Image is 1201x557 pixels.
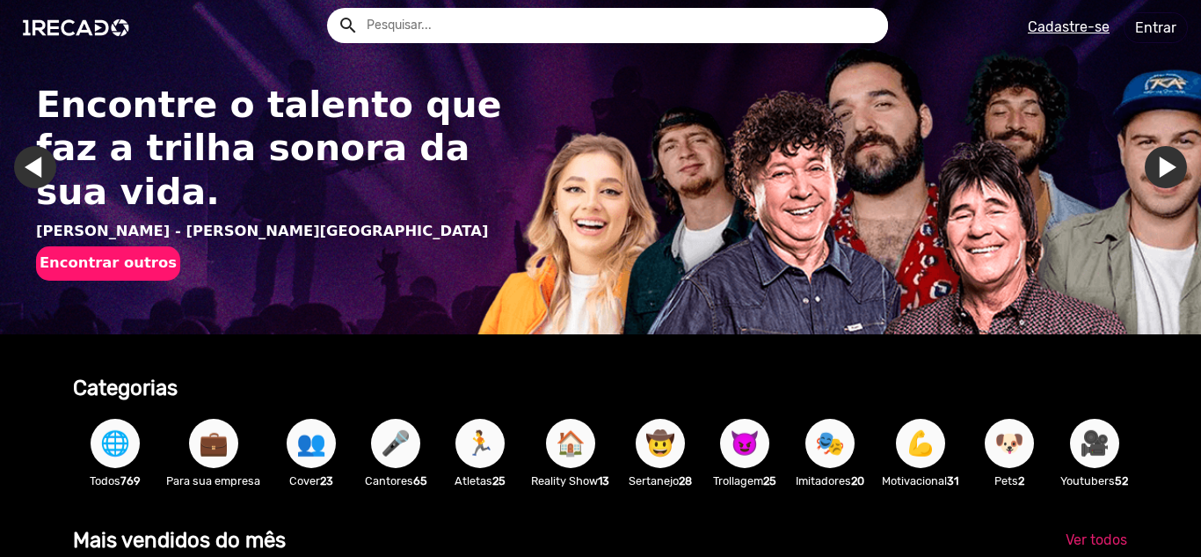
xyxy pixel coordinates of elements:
[947,474,958,487] b: 31
[1145,146,1187,188] a: Ir para o próximo slide
[645,419,675,468] span: 🤠
[882,473,958,489] p: Motivacional
[36,246,180,280] button: Encontrar outros
[531,473,609,489] p: Reality Show
[1124,12,1188,43] a: Entrar
[796,473,864,489] p: Imitadores
[985,419,1034,468] button: 🐶
[331,9,362,40] button: Example home icon
[14,146,56,188] a: Ir para o último slide
[906,419,935,468] span: 💪
[278,473,345,489] p: Cover
[100,419,130,468] span: 🌐
[679,474,692,487] b: 28
[627,473,694,489] p: Sertanejo
[556,419,586,468] span: 🏠
[1018,474,1024,487] b: 2
[976,473,1043,489] p: Pets
[338,15,359,36] mat-icon: Example home icon
[1080,419,1110,468] span: 🎥
[492,474,506,487] b: 25
[320,474,333,487] b: 23
[447,473,513,489] p: Atletas
[353,8,888,43] input: Pesquisar...
[636,419,685,468] button: 🤠
[1066,531,1127,548] span: Ver todos
[287,419,336,468] button: 👥
[36,84,516,214] h1: Encontre o talento que faz a trilha sonora da sua vida.
[413,474,427,487] b: 65
[296,419,326,468] span: 👥
[91,419,140,468] button: 🌐
[36,221,516,243] p: [PERSON_NAME] - [PERSON_NAME][GEOGRAPHIC_DATA]
[711,473,778,489] p: Trollagem
[1070,419,1119,468] button: 🎥
[1028,18,1110,35] u: Cadastre-se
[805,419,855,468] button: 🎭
[546,419,595,468] button: 🏠
[73,528,286,553] b: Mais vendidos do mês
[362,473,429,489] p: Cantores
[1060,473,1128,489] p: Youtubers
[851,474,864,487] b: 20
[465,419,495,468] span: 🏃
[720,419,769,468] button: 😈
[815,419,845,468] span: 🎭
[381,419,411,468] span: 🎤
[120,474,141,487] b: 769
[371,419,420,468] button: 🎤
[994,419,1024,468] span: 🐶
[598,474,609,487] b: 13
[455,419,505,468] button: 🏃
[189,419,238,468] button: 💼
[166,473,260,489] p: Para sua empresa
[763,474,776,487] b: 25
[82,473,149,489] p: Todos
[199,419,229,468] span: 💼
[73,376,178,400] b: Categorias
[896,419,945,468] button: 💪
[730,419,760,468] span: 😈
[1115,474,1128,487] b: 52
